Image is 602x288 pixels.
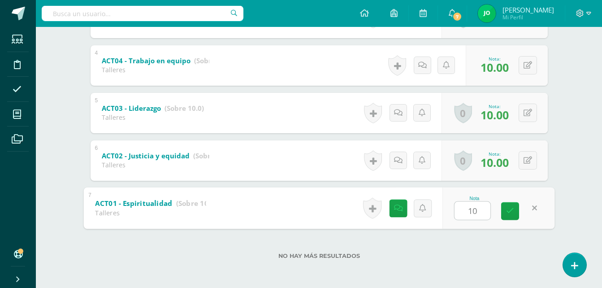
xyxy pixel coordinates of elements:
b: ACT03 - Liderazgo [102,104,161,113]
div: Talleres [102,161,209,169]
div: Nota [454,196,495,201]
span: Mi Perfil [502,13,554,21]
span: [PERSON_NAME] [502,5,554,14]
div: Nota: [481,151,509,157]
label: No hay más resultados [91,253,548,259]
div: Nota: [481,56,509,62]
span: 10.00 [481,60,509,75]
img: f6e231eb42918ea7c58bac67eddd7ad4.png [478,4,496,22]
div: Talleres [102,65,209,74]
strong: (Sobre 10.0) [194,56,234,65]
b: ACT01 - Espiritualidad [95,198,172,208]
div: Talleres [95,208,206,217]
span: 7 [452,12,462,22]
a: ACT03 - Liderazgo (Sobre 10.0) [102,101,204,116]
span: 10.00 [481,155,509,170]
a: ACT04 - Trabajo en equipo (Sobre 10.0) [102,54,234,68]
span: 10.00 [481,107,509,122]
a: 0 [454,150,472,171]
b: ACT04 - Trabajo en equipo [102,56,191,65]
input: 0-10.0 [455,201,490,219]
input: Busca un usuario... [42,6,243,21]
a: 0 [454,103,472,123]
div: Nota: [481,103,509,109]
a: ACT01 - Espiritualidad (Sobre 10.0) [95,196,217,210]
a: ACT02 - Justicia y equidad (Sobre 10.0) [102,149,233,163]
b: ACT02 - Justicia y equidad [102,151,190,160]
div: Talleres [102,113,204,122]
strong: (Sobre 10.0) [165,104,204,113]
strong: (Sobre 10.0) [176,198,217,208]
strong: (Sobre 10.0) [193,151,233,160]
